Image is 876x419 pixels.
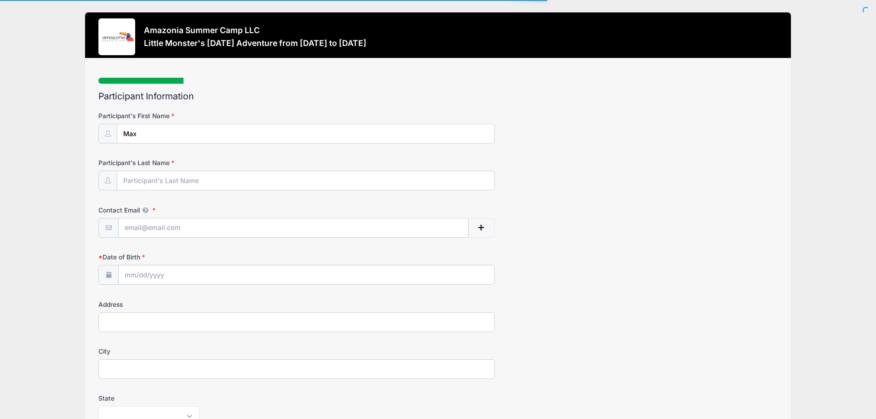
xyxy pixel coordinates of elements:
input: email@email.com [118,218,468,238]
label: Contact Email [98,206,325,215]
h2: Participant Information [98,91,778,102]
h3: Amazonia Summer Camp LLC [144,25,366,35]
label: Address [98,300,325,309]
label: Date of Birth [98,253,325,262]
input: Participant's Last Name [117,171,495,190]
label: State [98,394,325,403]
h3: Little Monster's [DATE] Adventure from [DATE] to [DATE] [144,38,366,48]
label: Participant's First Name [98,111,325,121]
label: City [98,347,325,356]
label: Participant's Last Name [98,158,325,167]
input: Participant's First Name [117,124,495,143]
input: mm/dd/yyyy [118,265,494,285]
